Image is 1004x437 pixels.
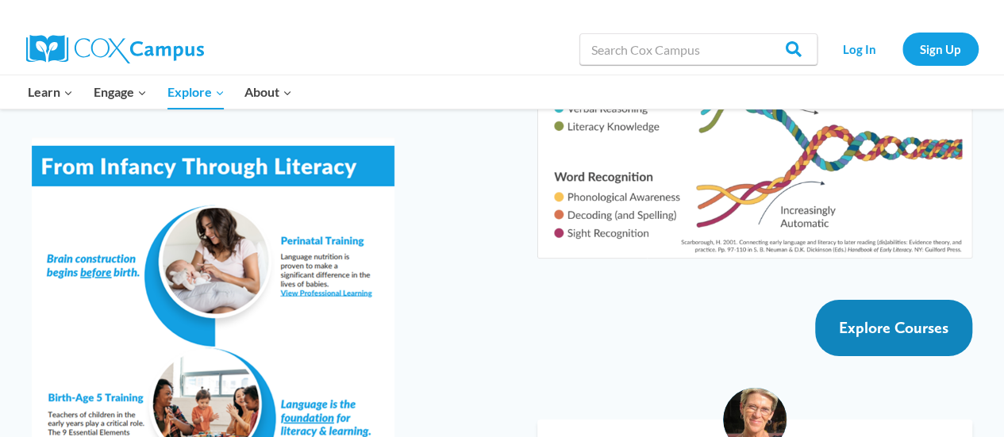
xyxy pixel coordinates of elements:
input: Search Cox Campus [579,33,817,65]
button: Child menu of Learn [18,75,84,109]
nav: Primary Navigation [18,75,302,109]
a: Explore Courses [815,300,972,356]
nav: Secondary Navigation [825,33,979,65]
span: Explore Courses [839,318,948,337]
button: Child menu of About [234,75,302,109]
a: Sign Up [902,33,979,65]
img: Diagram of Scarborough's Rope [537,12,972,259]
button: Child menu of Explore [157,75,235,109]
a: Log In [825,33,894,65]
img: Cox Campus [26,35,204,63]
button: Child menu of Engage [83,75,157,109]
